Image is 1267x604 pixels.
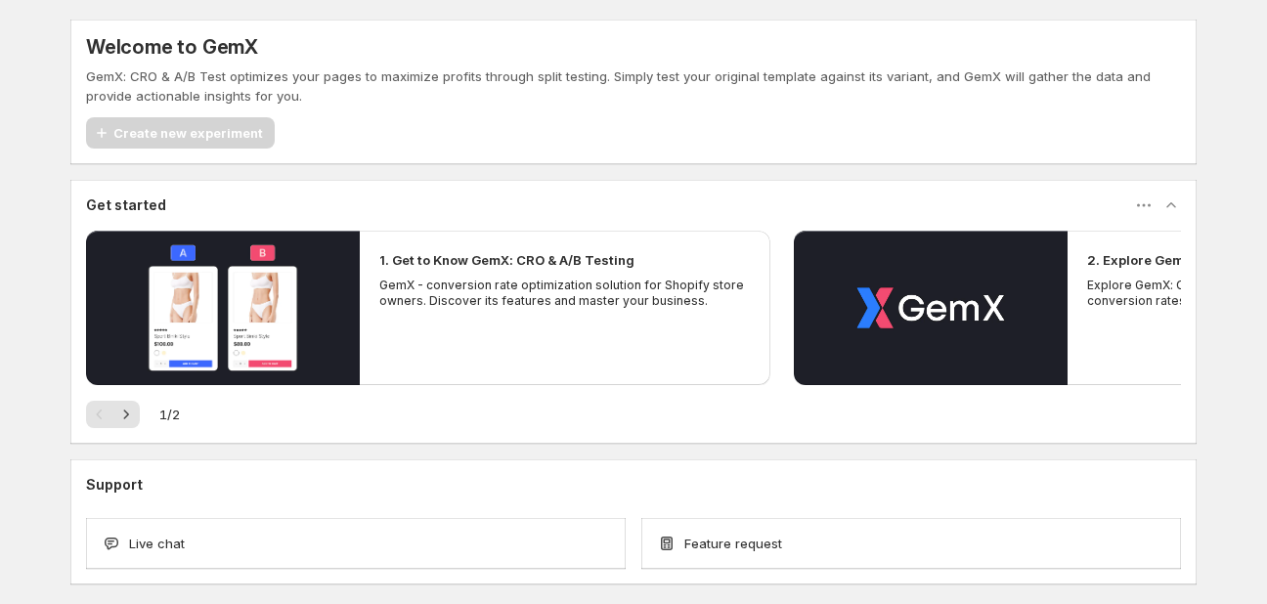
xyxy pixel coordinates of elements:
[684,534,782,553] span: Feature request
[86,35,258,59] h5: Welcome to GemX
[86,231,360,385] button: Play video
[379,250,634,270] h2: 1. Get to Know GemX: CRO & A/B Testing
[159,405,180,424] span: 1 / 2
[86,475,143,495] h3: Support
[86,195,166,215] h3: Get started
[379,278,751,309] p: GemX - conversion rate optimization solution for Shopify store owners. Discover its features and ...
[794,231,1068,385] button: Play video
[86,66,1181,106] p: GemX: CRO & A/B Test optimizes your pages to maximize profits through split testing. Simply test ...
[86,401,140,428] nav: Pagination
[129,534,185,553] span: Live chat
[112,401,140,428] button: Next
